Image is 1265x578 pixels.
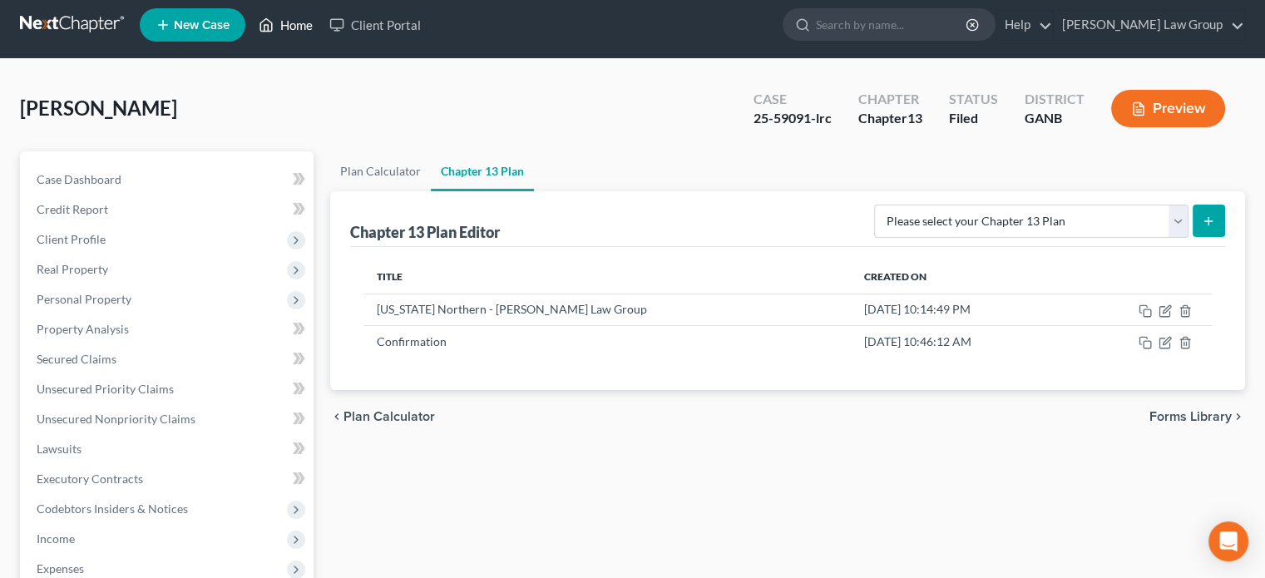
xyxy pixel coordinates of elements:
[996,10,1052,40] a: Help
[363,260,850,294] th: Title
[37,172,121,186] span: Case Dashboard
[1025,109,1085,128] div: GANB
[37,531,75,546] span: Income
[23,344,314,374] a: Secured Claims
[37,232,106,246] span: Client Profile
[37,292,131,306] span: Personal Property
[858,109,922,128] div: Chapter
[23,195,314,225] a: Credit Report
[1149,410,1232,423] span: Forms Library
[1149,410,1245,423] button: Forms Library chevron_right
[1208,521,1248,561] div: Open Intercom Messenger
[20,96,177,120] span: [PERSON_NAME]
[350,222,500,242] div: Chapter 13 Plan Editor
[1025,90,1085,109] div: District
[754,90,832,109] div: Case
[37,322,129,336] span: Property Analysis
[250,10,321,40] a: Home
[23,374,314,404] a: Unsecured Priority Claims
[23,314,314,344] a: Property Analysis
[37,501,188,516] span: Codebtors Insiders & Notices
[851,325,1070,357] td: [DATE] 10:46:12 AM
[431,151,534,191] a: Chapter 13 Plan
[23,434,314,464] a: Lawsuits
[363,325,850,357] td: Confirmation
[37,561,84,576] span: Expenses
[1054,10,1244,40] a: [PERSON_NAME] Law Group
[363,294,850,325] td: [US_STATE] Northern - [PERSON_NAME] Law Group
[858,90,922,109] div: Chapter
[851,294,1070,325] td: [DATE] 10:14:49 PM
[330,410,435,423] button: chevron_left Plan Calculator
[330,151,431,191] a: Plan Calculator
[851,260,1070,294] th: Created On
[816,9,968,40] input: Search by name...
[37,472,143,486] span: Executory Contracts
[1111,90,1225,127] button: Preview
[37,202,108,216] span: Credit Report
[174,19,230,32] span: New Case
[23,404,314,434] a: Unsecured Nonpriority Claims
[949,109,998,128] div: Filed
[37,352,116,366] span: Secured Claims
[321,10,429,40] a: Client Portal
[23,464,314,494] a: Executory Contracts
[37,412,195,426] span: Unsecured Nonpriority Claims
[37,262,108,276] span: Real Property
[37,382,174,396] span: Unsecured Priority Claims
[23,165,314,195] a: Case Dashboard
[343,410,435,423] span: Plan Calculator
[754,109,832,128] div: 25-59091-lrc
[37,442,82,456] span: Lawsuits
[907,110,922,126] span: 13
[949,90,998,109] div: Status
[330,410,343,423] i: chevron_left
[1232,410,1245,423] i: chevron_right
